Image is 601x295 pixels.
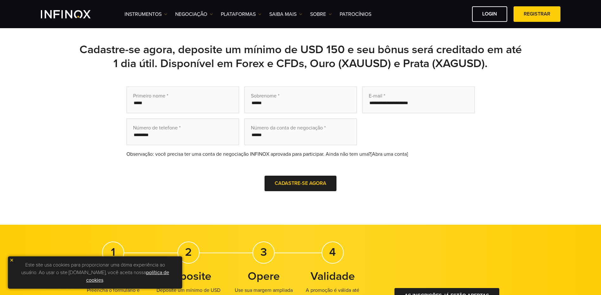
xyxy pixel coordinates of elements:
[125,10,167,18] a: Instrumentos
[310,269,355,283] strong: Validade
[260,245,267,259] strong: 3
[248,269,280,283] strong: Opere
[11,260,179,286] p: Este site usa cookies para proporcionar uma ótima experiência ao usuário. Ao usar o site [DOMAIN_...
[514,6,560,22] a: Registrar
[269,10,302,18] a: Saiba mais
[329,245,336,259] strong: 4
[340,10,371,18] a: Patrocínios
[221,10,261,18] a: PLATAFORMAS
[126,150,475,158] div: Observação: você precisa ter uma conta de negociação INFINOX aprovada para participar. Ainda não ...
[111,245,115,259] strong: 1
[265,176,336,191] button: Cadastre-se agora
[310,10,332,18] a: SOBRE
[10,258,14,262] img: yellow close icon
[472,6,507,22] a: Login
[41,10,105,18] a: INFINOX Logo
[275,180,326,186] span: Cadastre-se agora
[175,10,213,18] a: NEGOCIAÇÃO
[371,151,408,157] a: [Abra uma conta]
[79,43,522,71] h2: Cadastre-se agora, deposite um mínimo de USD 150 e seu bônus será creditado em até 1 dia útil. Di...
[165,269,211,283] strong: Deposite
[185,245,192,259] strong: 2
